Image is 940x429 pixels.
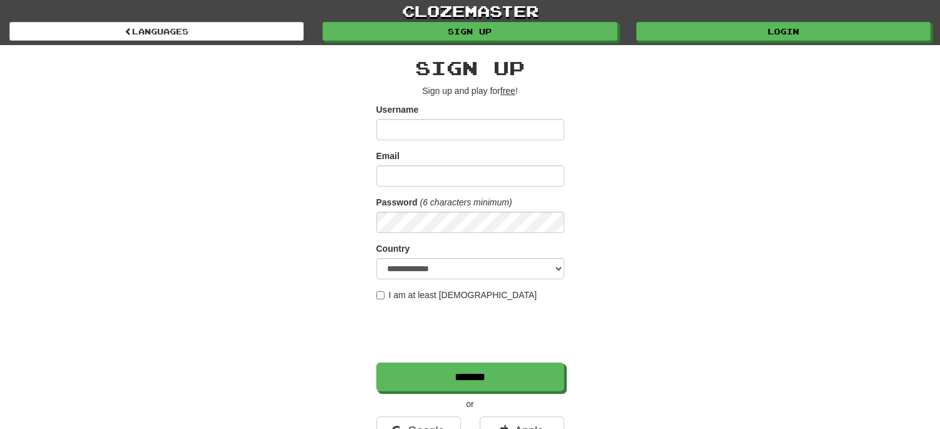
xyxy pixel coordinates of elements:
iframe: reCAPTCHA [376,308,567,356]
a: Languages [9,22,304,41]
input: I am at least [DEMOGRAPHIC_DATA] [376,291,385,299]
label: Email [376,150,400,162]
p: Sign up and play for ! [376,85,564,97]
label: Password [376,196,418,209]
label: Username [376,103,419,116]
label: Country [376,242,410,255]
h2: Sign up [376,58,564,78]
label: I am at least [DEMOGRAPHIC_DATA] [376,289,537,301]
p: or [376,398,564,410]
u: free [500,86,515,96]
a: Login [636,22,931,41]
em: (6 characters minimum) [420,197,512,207]
a: Sign up [323,22,617,41]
